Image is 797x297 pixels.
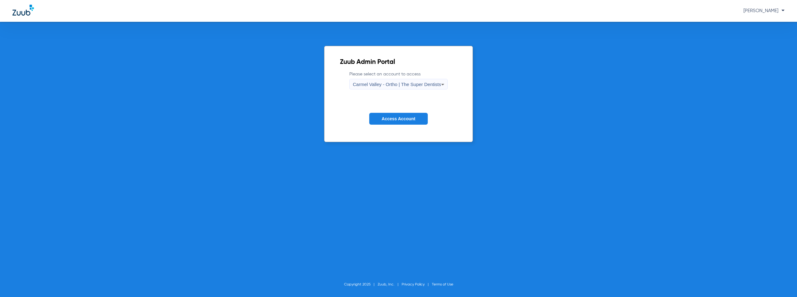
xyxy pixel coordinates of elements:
a: Terms of Use [432,283,453,286]
img: Zuub Logo [12,5,34,16]
li: Copyright 2025 [344,281,378,288]
span: Access Account [382,116,415,121]
span: [PERSON_NAME] [743,8,785,13]
span: Carmel Valley - Ortho | The Super Dentists [353,82,441,87]
button: Access Account [369,113,428,125]
iframe: Chat Widget [766,267,797,297]
label: Please select an account to access [349,71,447,89]
h2: Zuub Admin Portal [340,59,457,65]
li: Zuub, Inc. [378,281,402,288]
a: Privacy Policy [402,283,425,286]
